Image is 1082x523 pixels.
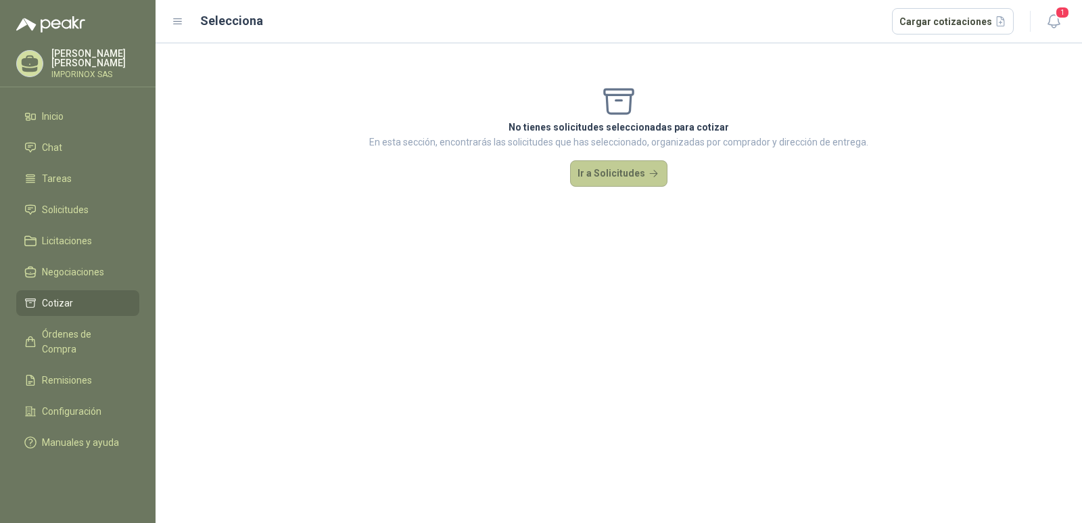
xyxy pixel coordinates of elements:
[42,171,72,186] span: Tareas
[16,166,139,191] a: Tareas
[51,70,139,78] p: IMPORINOX SAS
[42,373,92,388] span: Remisiones
[42,265,104,279] span: Negociaciones
[42,435,119,450] span: Manuales y ayuda
[16,259,139,285] a: Negociaciones
[51,49,139,68] p: [PERSON_NAME] [PERSON_NAME]
[1055,6,1070,19] span: 1
[369,120,868,135] p: No tienes solicitudes seleccionadas para cotizar
[16,135,139,160] a: Chat
[200,12,263,30] h2: Selecciona
[16,399,139,424] a: Configuración
[16,290,139,316] a: Cotizar
[16,321,139,362] a: Órdenes de Compra
[42,327,126,357] span: Órdenes de Compra
[570,160,667,187] button: Ir a Solicitudes
[42,296,73,311] span: Cotizar
[42,109,64,124] span: Inicio
[42,140,62,155] span: Chat
[16,367,139,393] a: Remisiones
[1041,9,1066,34] button: 1
[16,430,139,455] a: Manuales y ayuda
[369,135,868,150] p: En esta sección, encontrarás las solicitudes que has seleccionado, organizadas por comprador y di...
[16,104,139,129] a: Inicio
[42,404,101,419] span: Configuración
[892,8,1014,35] button: Cargar cotizaciones
[16,16,85,32] img: Logo peakr
[42,202,89,217] span: Solicitudes
[16,197,139,223] a: Solicitudes
[16,228,139,254] a: Licitaciones
[42,233,92,248] span: Licitaciones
